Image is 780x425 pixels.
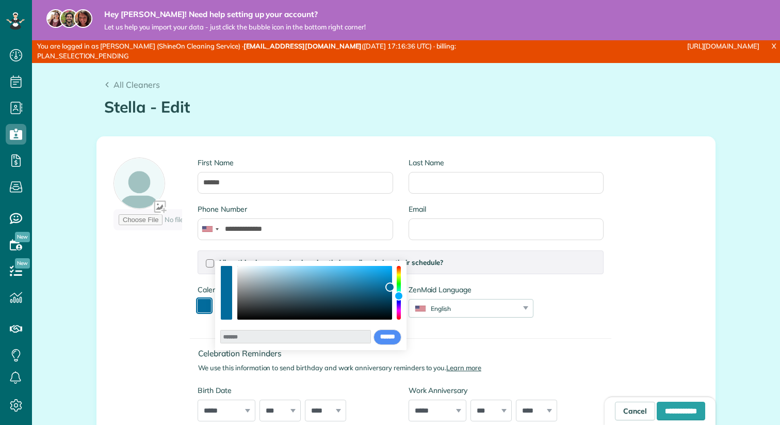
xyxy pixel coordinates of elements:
label: First Name [198,158,393,168]
span: New [15,232,30,242]
a: All Cleaners [104,78,160,91]
a: [URL][DOMAIN_NAME] [687,42,759,50]
div: You are logged in as [PERSON_NAME] (ShineOn Cleaning Service) · ([DATE] 17:16:36 UTC) · billing: ... [32,40,518,62]
strong: [EMAIL_ADDRESS][DOMAIN_NAME] [243,42,362,50]
img: michelle-19f622bdf1676172e81f8f8fba1fb50e276960ebfe0243fe18214015130c80e4.jpg [74,9,92,28]
label: Work Anniversary [409,385,604,396]
p: We use this information to send birthday and work anniversary reminders to you. [198,363,611,373]
label: ZenMaid Language [409,285,533,295]
div: hue selection slider [397,266,401,320]
input: color input field [220,330,371,343]
img: maria-72a9807cf96188c08ef61303f053569d2e2a8a1cde33d635c8a3ac13582a053d.jpg [46,9,65,28]
label: Email [409,204,604,214]
a: Learn more [446,364,481,372]
h1: Stella - Edit [104,99,708,116]
label: Birth Date [198,385,393,396]
div: color picker dialog [215,261,407,350]
span: All Cleaners [113,80,160,90]
span: New [15,258,30,269]
button: use previous color [221,266,232,293]
label: Last Name [409,158,604,168]
strong: Hey [PERSON_NAME]! Need help setting up your account? [104,9,366,20]
h4: Celebration Reminders [198,349,611,358]
div: United States: +1 [198,219,222,240]
button: toggle color picker dialog [198,299,211,312]
span: Let us help you import your data - just click the bubble icon in the bottom right corner! [104,23,366,32]
div: color selection area [237,266,392,320]
a: Cancel [615,402,655,420]
a: X [768,40,780,52]
span: Allow this cleaner to sign in using their email and view their schedule? [218,258,443,266]
label: Calendar color [198,285,245,295]
label: Phone Number [198,204,393,214]
div: English [409,304,520,313]
input: save and close [373,329,401,345]
img: jorge-587dff0eeaa6aab1f244e6dc62b8924c3b6ad411094392a53c71c6c4a576187d.jpg [60,9,78,28]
